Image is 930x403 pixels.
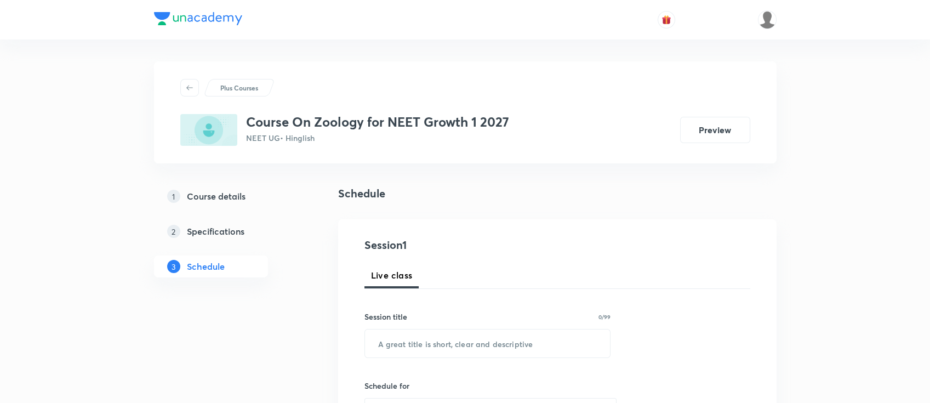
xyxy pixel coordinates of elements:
[661,15,671,25] img: avatar
[220,83,258,93] p: Plus Courses
[658,11,675,29] button: avatar
[180,114,237,146] img: F50C1C7F-4EF7-4D26-8833-E01DE4D1559F_plus.png
[680,117,750,143] button: Preview
[154,12,242,28] a: Company Logo
[246,114,509,130] h3: Course On Zoology for NEET Growth 1 2027
[364,380,611,391] h6: Schedule for
[167,260,180,273] p: 3
[154,185,303,207] a: 1Course details
[364,311,407,322] h6: Session title
[154,12,242,25] img: Company Logo
[338,185,385,202] h4: Schedule
[246,132,509,144] p: NEET UG • Hinglish
[167,190,180,203] p: 1
[187,225,244,238] h5: Specifications
[187,190,246,203] h5: Course details
[598,314,611,320] p: 0/99
[167,225,180,238] p: 2
[371,269,413,282] span: Live class
[187,260,225,273] h5: Schedule
[364,237,564,253] h4: Session 1
[365,330,611,357] input: A great title is short, clear and descriptive
[154,220,303,242] a: 2Specifications
[758,10,777,29] img: nikita patil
